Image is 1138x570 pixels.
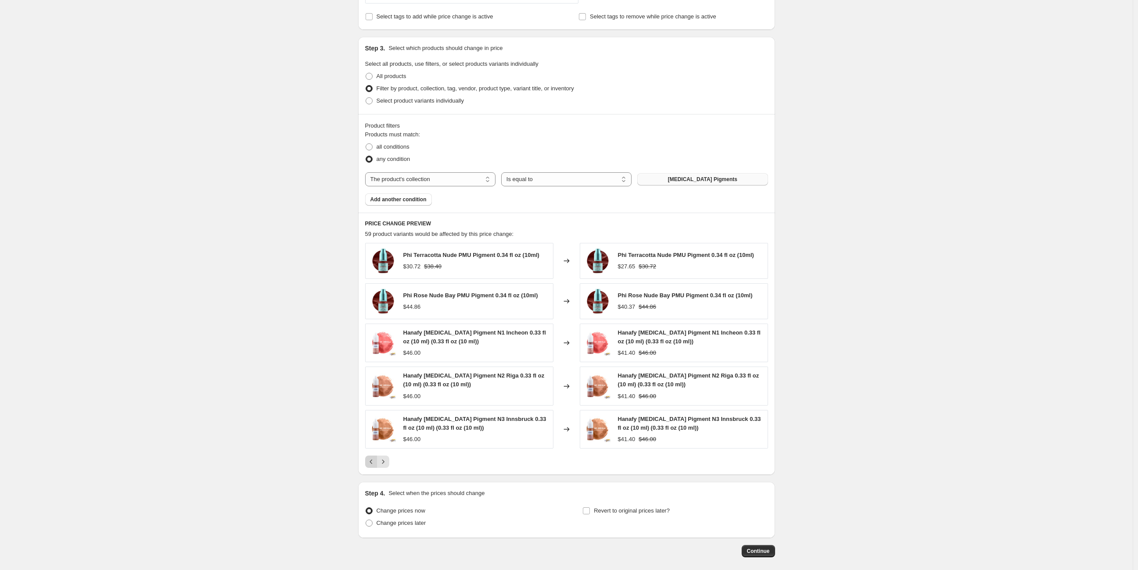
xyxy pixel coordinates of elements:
[585,416,611,442] img: areola3pic_e8c32617-3121-464f-8772-0d94761bd87b_80x.webp
[590,13,716,20] span: Select tags to remove while price change is active
[585,373,611,399] img: areola2pix_80x.webp
[403,292,538,299] span: Phi Rose Nude Bay PMU Pigment 0.34 fl oz (10ml)
[388,44,503,53] p: Select which products should change in price
[377,456,389,468] button: Next
[365,61,538,67] span: Select all products, use filters, or select products variants individually
[618,292,753,299] span: Phi Rose Nude Bay PMU Pigment 0.34 fl oz (10ml)
[585,288,611,314] img: RoseNudeBay_80x.jpg
[365,131,420,138] span: Products must match:
[639,262,656,271] strike: $30.72
[388,489,485,498] p: Select when the prices should change
[618,435,635,444] div: $41.40
[403,262,421,271] div: $30.72
[618,262,635,271] div: $27.65
[639,435,656,444] strike: $46.00
[618,372,759,388] span: Hanafy [MEDICAL_DATA] Pigment N2 Riga 0.33 fl oz (10 ml) (0.33 fl oz (10 ml))
[618,303,635,311] div: $40.37
[370,373,396,399] img: areola2pix_80x.webp
[370,196,427,203] span: Add another condition
[365,121,768,130] div: Product filters
[618,252,754,258] span: Phi Terracotta Nude PMU Pigment 0.34 fl oz (10ml)
[639,392,656,401] strike: $46.00
[377,520,426,526] span: Change prices later
[377,507,425,514] span: Change prices now
[618,349,635,357] div: $41.40
[365,489,385,498] h2: Step 4.
[365,220,768,227] h6: PRICE CHANGE PREVIEW
[618,392,635,401] div: $41.40
[742,545,775,557] button: Continue
[585,248,611,274] img: TerracottaNude_80x.jpg
[403,372,545,388] span: Hanafy [MEDICAL_DATA] Pigment N2 Riga 0.33 fl oz (10 ml) (0.33 fl oz (10 ml))
[403,435,421,444] div: $46.00
[637,173,768,185] button: Areola Pigments
[370,248,396,274] img: TerracottaNude_80x.jpg
[377,13,493,20] span: Select tags to add while price change is active
[365,231,514,237] span: 59 product variants would be affected by this price change:
[377,97,464,104] span: Select product variants individually
[403,329,546,345] span: Hanafy [MEDICAL_DATA] Pigment N1 Incheon 0.33 fl oz (10 ml) (0.33 fl oz (10 ml))
[370,288,396,314] img: RoseNudeBay_80x.jpg
[370,330,396,356] img: areola1_80x.webp
[403,416,546,431] span: Hanafy [MEDICAL_DATA] Pigment N3 Innsbruck 0.33 fl oz (10 ml) (0.33 fl oz (10 ml))
[403,303,421,311] div: $44.86
[618,329,761,345] span: Hanafy [MEDICAL_DATA] Pigment N1 Incheon 0.33 fl oz (10 ml) (0.33 fl oz (10 ml))
[668,176,737,183] span: [MEDICAL_DATA] Pigments
[365,193,432,206] button: Add another condition
[377,156,410,162] span: any condition
[424,262,442,271] strike: $38.40
[365,44,385,53] h2: Step 3.
[370,416,396,442] img: areola3pic_e8c32617-3121-464f-8772-0d94761bd87b_80x.webp
[377,73,406,79] span: All products
[365,456,377,468] button: Previous
[747,548,770,555] span: Continue
[403,392,421,401] div: $46.00
[365,456,389,468] nav: Pagination
[639,303,656,311] strike: $44.86
[594,507,670,514] span: Revert to original prices later?
[377,85,574,92] span: Filter by product, collection, tag, vendor, product type, variant title, or inventory
[585,330,611,356] img: areola1_80x.webp
[377,143,409,150] span: all conditions
[639,349,656,357] strike: $46.00
[618,416,761,431] span: Hanafy [MEDICAL_DATA] Pigment N3 Innsbruck 0.33 fl oz (10 ml) (0.33 fl oz (10 ml))
[403,349,421,357] div: $46.00
[403,252,539,258] span: Phi Terracotta Nude PMU Pigment 0.34 fl oz (10ml)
